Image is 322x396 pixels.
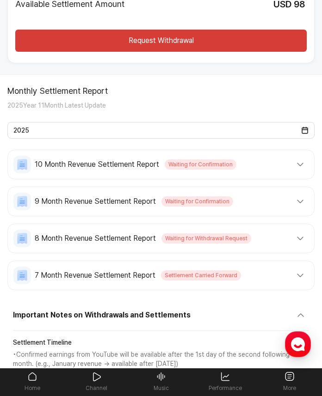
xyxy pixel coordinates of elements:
[61,293,119,316] a: Messages
[35,270,155,281] span: 7 Month Revenue Settlement Report
[161,270,241,280] span: Settlement Carried Forward
[137,307,160,314] span: Settings
[24,307,40,314] span: Home
[3,293,61,316] a: Home
[7,86,315,96] h2: Monthly Settlement Report
[258,368,322,395] a: More
[13,230,309,247] button: 8 Month Revenue Settlement Report Waiting for Withdrawal Request
[13,338,309,347] strong: Settlement Timeline
[119,293,178,316] a: Settings
[7,122,315,139] button: 2025
[35,159,159,170] span: 10 Month Revenue Settlement Report
[64,368,129,395] a: Channel
[35,196,156,207] span: 9 Month Revenue Settlement Report
[13,127,29,134] span: 2025
[13,307,309,331] button: Important Notes on Withdrawals and Settlements
[13,156,309,173] button: 10 Month Revenue Settlement Report Waiting for Confirmation
[193,368,258,395] a: Performance
[161,233,251,244] span: Waiting for Withdrawal Request
[13,193,309,210] button: 9 Month Revenue Settlement Report Waiting for Confirmation
[13,310,190,321] span: Important Notes on Withdrawals and Settlements
[7,102,106,109] span: 2025 Year 11 Month Latest Update
[165,159,236,170] span: Waiting for Confirmation
[13,350,309,369] p: • Confirmed earnings from YouTube will be available after the 1st day of the second following mon...
[15,30,307,52] button: Request Withdrawal
[13,267,309,284] button: 7 Month Revenue Settlement Report Settlement Carried Forward
[35,233,156,244] span: 8 Month Revenue Settlement Report
[129,368,193,395] a: Music
[161,196,233,207] span: Waiting for Confirmation
[77,307,104,315] span: Messages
